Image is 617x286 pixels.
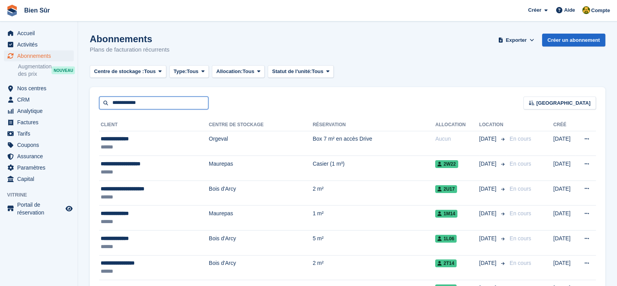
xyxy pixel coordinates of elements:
[187,68,198,75] span: Tous
[313,230,435,255] td: 5 m²
[90,45,169,54] p: Plans de facturation récurrents
[17,94,64,105] span: CRM
[144,68,156,75] span: Tous
[209,181,313,206] td: Bois d'Arcy
[169,65,209,78] button: Type: Tous
[17,105,64,116] span: Analytique
[4,117,74,128] a: menu
[4,39,74,50] a: menu
[272,68,311,75] span: Statut de l'unité:
[17,201,64,216] span: Portail de réservation
[553,119,575,131] th: Créé
[591,7,610,14] span: Compte
[553,255,575,280] td: [DATE]
[94,68,144,75] span: Centre de stockage :
[18,63,52,78] span: Augmentation des prix
[216,68,242,75] span: Allocation:
[21,4,53,17] a: Bien Sûr
[17,117,64,128] span: Factures
[64,204,74,213] a: Boutique d'aperçu
[542,34,605,46] a: Créer un abonnement
[313,131,435,156] td: Box 7 m² en accès Drive
[510,260,531,266] span: En cours
[510,186,531,192] span: En cours
[553,156,575,181] td: [DATE]
[90,34,169,44] h1: Abonnements
[17,139,64,150] span: Coupons
[17,39,64,50] span: Activités
[209,131,313,156] td: Orgeval
[435,135,479,143] div: Aucun
[479,160,498,168] span: [DATE]
[6,5,18,16] img: stora-icon-8386f47178a22dfd0bd8f6a31ec36ba5ce8667c1dd55bd0f319d3a0aa187defe.svg
[209,119,313,131] th: Centre de stockage
[4,83,74,94] a: menu
[435,210,457,218] span: 1M14
[582,6,590,14] img: Fatima Kelaaoui
[312,68,324,75] span: Tous
[268,65,334,78] button: Statut de l'unité: Tous
[479,185,498,193] span: [DATE]
[510,210,531,216] span: En cours
[435,259,456,267] span: 2T14
[17,83,64,94] span: Nos centres
[435,119,479,131] th: Allocation
[313,156,435,181] td: Casier (1 m³)
[553,230,575,255] td: [DATE]
[313,255,435,280] td: 2 m²
[479,119,507,131] th: Location
[479,259,498,267] span: [DATE]
[528,6,541,14] span: Créer
[17,50,64,61] span: Abonnements
[4,94,74,105] a: menu
[52,66,75,74] div: NOUVEAU
[90,65,166,78] button: Centre de stockage : Tous
[510,161,531,167] span: En cours
[209,230,313,255] td: Bois d'Arcy
[510,235,531,241] span: En cours
[7,191,78,199] span: Vitrine
[313,181,435,206] td: 2 m²
[4,139,74,150] a: menu
[17,162,64,173] span: Paramètres
[174,68,187,75] span: Type:
[536,99,590,107] span: [GEOGRAPHIC_DATA]
[506,36,526,44] span: Exporter
[4,162,74,173] a: menu
[4,151,74,162] a: menu
[4,201,74,216] a: menu
[313,206,435,231] td: 1 m²
[553,181,575,206] td: [DATE]
[479,135,498,143] span: [DATE]
[17,28,64,39] span: Accueil
[212,65,265,78] button: Allocation: Tous
[435,185,457,193] span: 2U17
[4,105,74,116] a: menu
[242,68,254,75] span: Tous
[435,235,456,243] span: 1L06
[497,34,536,46] button: Exporter
[209,156,313,181] td: Maurepas
[99,119,209,131] th: Client
[18,63,74,78] a: Augmentation des prix NOUVEAU
[479,209,498,218] span: [DATE]
[553,131,575,156] td: [DATE]
[209,206,313,231] td: Maurepas
[4,28,74,39] a: menu
[564,6,575,14] span: Aide
[17,173,64,184] span: Capital
[313,119,435,131] th: Réservation
[435,160,458,168] span: 2W22
[17,151,64,162] span: Assurance
[510,136,531,142] span: En cours
[4,128,74,139] a: menu
[17,128,64,139] span: Tarifs
[209,255,313,280] td: Bois d'Arcy
[4,173,74,184] a: menu
[4,50,74,61] a: menu
[553,206,575,231] td: [DATE]
[479,234,498,243] span: [DATE]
